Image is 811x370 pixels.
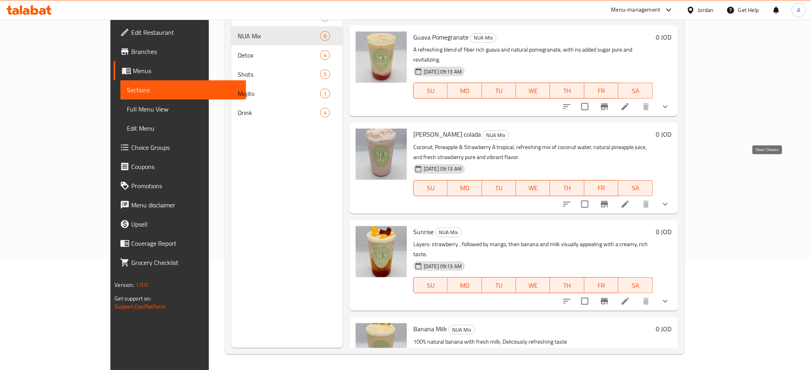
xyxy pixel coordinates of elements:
button: FR [585,180,619,196]
span: [DATE] 09:13 AM [421,165,465,173]
p: Coconut, Pineapple & Strawberry A tropical, refreshing mix of coconut water, natural pineapple ju... [413,142,653,162]
img: Pina colada [356,129,407,180]
span: SU [417,280,445,291]
a: Branches [114,42,246,61]
button: TU [482,277,516,293]
span: 5 [320,71,330,78]
div: Mojito1 [231,84,343,103]
button: FR [585,83,619,99]
span: SU [417,182,445,194]
span: Edit Menu [127,123,240,133]
button: SU [413,180,448,196]
div: NUA Mix [449,325,475,334]
span: Branches [131,47,240,56]
div: Jordan [698,6,714,14]
button: FR [585,277,619,293]
a: Grocery Checklist [114,253,246,272]
p: 100% natural banana with fresh milk, Deliciously refreshing taste [413,337,653,347]
button: Branch-specific-item [595,292,614,311]
span: NUA Mix [483,131,509,140]
span: Edit Restaurant [131,28,240,37]
a: Upsell [114,215,246,234]
a: Edit Menu [120,119,246,138]
span: WE [519,280,547,291]
a: Support.OpsPlatform [114,301,165,312]
span: Menus [133,66,240,76]
div: items [320,31,330,41]
div: Drink4 [231,103,343,122]
span: FR [588,85,615,97]
a: Coverage Report [114,234,246,253]
span: FR [588,280,615,291]
button: show more [656,195,675,214]
a: Coupons [114,157,246,176]
button: SA [619,83,653,99]
span: Select to update [577,293,593,310]
button: SA [619,180,653,196]
button: SU [413,83,448,99]
button: delete [637,97,656,116]
span: Banana Milk [413,323,447,335]
span: [DATE] 09:13 AM [421,263,465,270]
span: Drink [238,108,320,117]
span: Coverage Report [131,239,240,248]
span: WE [519,182,547,194]
button: SA [619,277,653,293]
div: Menu-management [611,5,661,15]
span: 6 [320,32,330,40]
span: Grocery Checklist [131,258,240,267]
h6: 0 JOD [656,129,672,140]
span: 1 [320,90,330,97]
button: WE [516,277,550,293]
a: Edit menu item [621,102,630,111]
span: SA [622,85,649,97]
span: 4 [320,52,330,59]
div: items [320,89,330,98]
span: Choice Groups [131,143,240,152]
a: Menus [114,61,246,80]
a: Edit menu item [621,296,630,306]
span: FR [588,182,615,194]
p: A refreshing blend of fiber rich guava and natural pomegranate, with no added sugar pure and revi... [413,45,653,65]
h6: 0 JOD [656,32,672,43]
span: Get support on: [114,293,151,304]
button: delete [637,292,656,311]
div: Detox [238,50,320,60]
div: NUA Mix [470,33,497,43]
span: [DATE] 09:13 AM [421,68,465,76]
button: WE [516,83,550,99]
div: items [320,108,330,117]
a: Full Menu View [120,99,246,119]
button: WE [516,180,550,196]
span: TH [553,280,581,291]
span: Select to update [577,98,593,115]
span: TU [485,182,513,194]
button: TH [550,180,584,196]
button: sort-choices [557,97,577,116]
span: 1.0.0 [136,280,148,290]
button: show more [656,292,675,311]
span: TH [553,85,581,97]
button: sort-choices [557,292,577,311]
span: TU [485,85,513,97]
button: TU [482,180,516,196]
button: MO [448,180,482,196]
span: [PERSON_NAME] colada [413,128,481,140]
span: NUA Mix [449,325,475,334]
span: NUA Mix [471,33,496,42]
span: MO [451,182,479,194]
button: SU [413,277,448,293]
div: Shots5 [231,65,343,84]
span: Mojito [238,89,320,98]
span: A [797,6,801,14]
svg: Show Choices [661,102,670,111]
span: Upsell [131,219,240,229]
span: TU [485,280,513,291]
span: SU [417,85,445,97]
div: NUA Mix [483,130,509,140]
span: NUA Mix [238,31,320,41]
img: Guava Pomegranate [356,32,407,83]
button: Branch-specific-item [595,97,614,116]
p: Layers: strawberry , followed by mango, then banana and milk visually appealing with a creamy, ri... [413,239,653,259]
span: Version: [114,280,134,290]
